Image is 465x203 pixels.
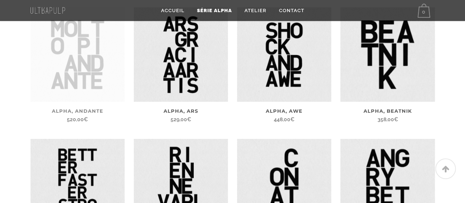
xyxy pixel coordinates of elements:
span: 358,00 [377,116,398,122]
h6: Alpha, Awe [237,107,331,115]
span: Atelier [244,8,267,13]
span: € [187,116,191,122]
h6: Alpha, Beatnik [340,107,434,115]
span: € [290,116,294,122]
a: Alpha, Awe 448,00€ [237,102,331,124]
span: 520,00 [67,116,88,122]
span: 0 [418,4,430,18]
a: Alpha, Andante 520,00€ [31,102,125,124]
span: Série Alpha [197,8,232,13]
span: € [84,116,88,122]
h6: Alpha, Andante [31,107,125,115]
a: 0 [418,4,433,18]
a: Alpha, Beatnik 358,00€ [340,102,434,124]
span: € [394,116,398,122]
span: 529,00 [171,116,191,122]
span: Accueil [161,8,185,13]
span: Contact [279,8,304,13]
h6: Alpha, Ars [134,107,228,115]
span: 448,00 [274,116,294,122]
a: Alpha, Ars 529,00€ [134,102,228,124]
